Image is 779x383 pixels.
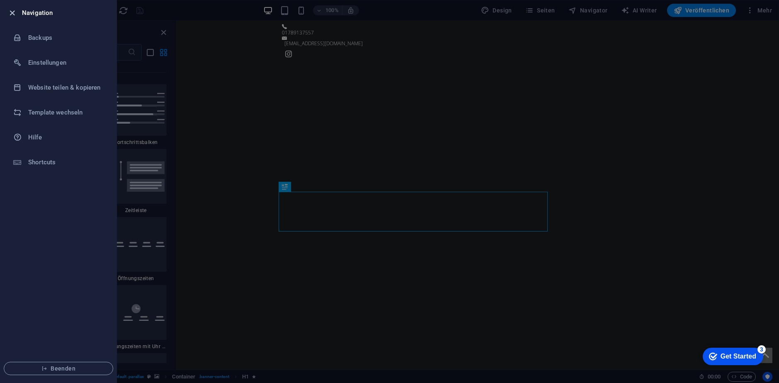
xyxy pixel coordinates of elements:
h6: Shortcuts [28,157,105,167]
h6: Template wechseln [28,107,105,117]
div: 3 [61,2,70,10]
h6: Website teilen & kopieren [28,83,105,93]
h6: Backups [28,33,105,43]
h6: Navigation [22,8,110,18]
h6: Einstellungen [28,58,105,68]
h6: Hilfe [28,132,105,142]
div: Get Started 3 items remaining, 40% complete [7,4,67,22]
a: Hilfe [0,125,116,150]
span: Beenden [11,365,106,372]
button: Beenden [4,362,113,375]
div: Get Started [24,9,60,17]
